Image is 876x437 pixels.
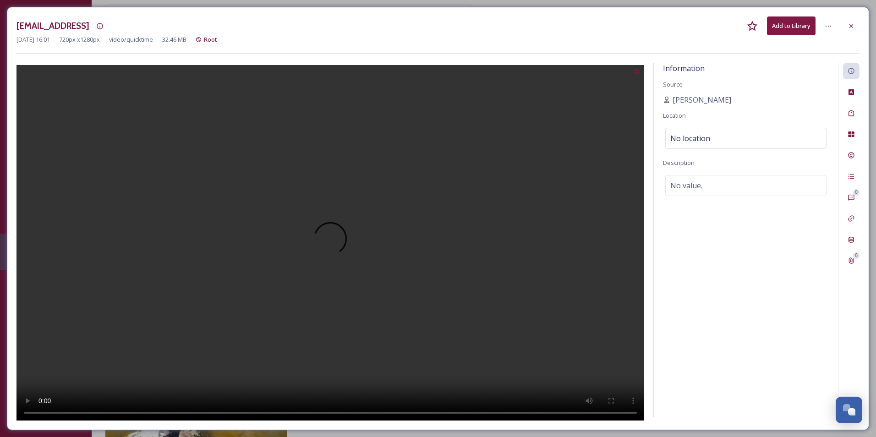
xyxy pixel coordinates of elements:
div: 0 [853,189,860,196]
span: Location [663,111,686,120]
span: No value. [670,180,702,191]
div: 0 [853,252,860,259]
span: Root [204,35,217,44]
span: 32.46 MB [162,35,186,44]
span: 720 px x 1280 px [59,35,100,44]
button: Open Chat [836,397,862,423]
span: [DATE] 16:01 [16,35,50,44]
h3: [EMAIL_ADDRESS] [16,19,89,33]
span: Source [663,80,683,88]
span: Information [663,63,705,73]
button: Add to Library [767,16,816,35]
span: [PERSON_NAME] [673,94,731,105]
span: Description [663,158,695,167]
span: video/quicktime [109,35,153,44]
span: No location [670,133,710,144]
